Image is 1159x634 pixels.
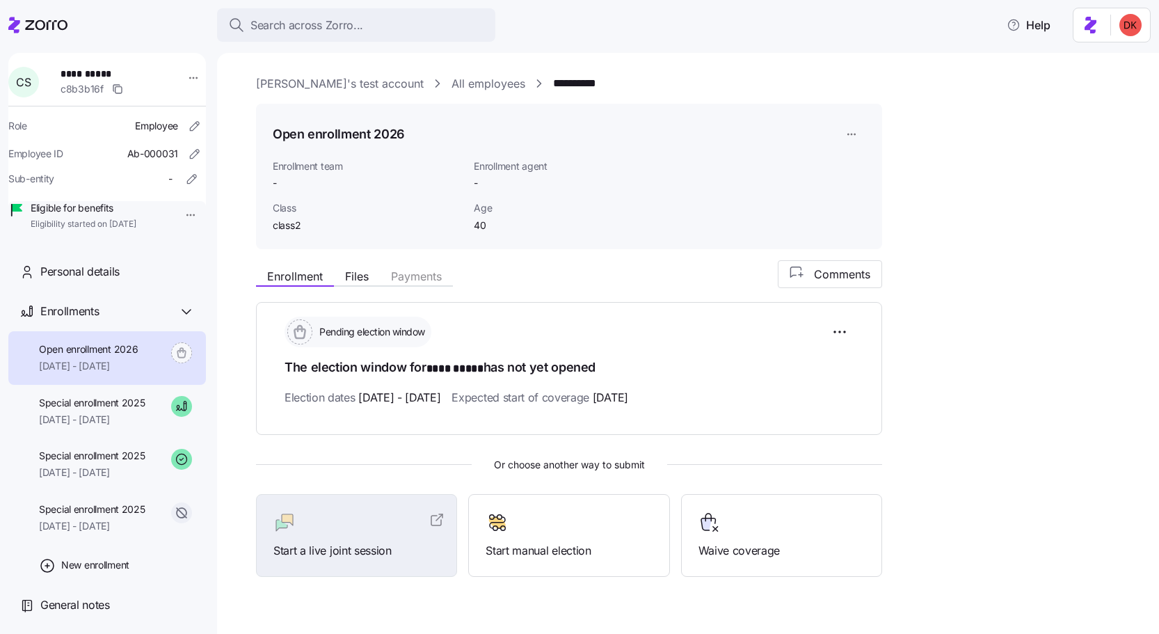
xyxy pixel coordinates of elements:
span: Enrollments [40,303,99,320]
button: Help [996,11,1062,39]
span: Start manual election [486,542,652,560]
span: Or choose another way to submit [256,457,882,473]
span: [DATE] - [DATE] [39,519,145,533]
span: Ab-000031 [127,147,178,161]
span: - [273,176,463,190]
span: Files [345,271,369,282]
span: Class [273,201,463,215]
span: Sub-entity [8,172,54,186]
span: Special enrollment 2025 [39,502,145,516]
span: Search across Zorro... [250,17,363,34]
span: class2 [273,219,463,232]
span: General notes [40,596,110,614]
span: Waive coverage [698,542,865,560]
span: Election dates [285,389,440,406]
span: Eligibility started on [DATE] [31,219,136,230]
button: Comments [778,260,882,288]
span: [DATE] - [DATE] [39,359,138,373]
span: New enrollment [61,558,129,572]
span: [DATE] [593,389,628,406]
span: Open enrollment 2026 [39,342,138,356]
button: Search across Zorro... [217,8,495,42]
h1: Open enrollment 2026 [273,125,405,143]
span: c8b3b16f [61,82,104,96]
a: All employees [451,75,525,93]
span: Employee [135,119,178,133]
span: Pending election window [315,325,425,339]
h1: The election window for has not yet opened [285,358,854,378]
img: 53e82853980611afef66768ee98075c5 [1119,14,1142,36]
span: [DATE] - [DATE] [39,466,145,480]
span: Expected start of coverage [451,389,628,406]
span: [DATE] - [DATE] [39,413,145,427]
span: Role [8,119,27,133]
span: Age [474,201,614,215]
span: Payments [391,271,442,282]
span: Special enrollment 2025 [39,449,145,463]
span: Special enrollment 2025 [39,396,145,410]
span: Start a live joint session [273,542,440,560]
span: 40 [474,219,614,232]
span: Comments [814,266,870,283]
span: C S [16,77,31,88]
span: Help [1007,17,1050,33]
span: Enrollment agent [474,159,614,173]
span: Enrollment team [273,159,463,173]
span: Enrollment [267,271,323,282]
span: Personal details [40,263,120,280]
span: Employee ID [8,147,63,161]
a: [PERSON_NAME]'s test account [256,75,424,93]
span: [DATE] - [DATE] [358,389,440,406]
span: Eligible for benefits [31,201,136,215]
span: - [168,172,173,186]
span: - [474,176,478,190]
